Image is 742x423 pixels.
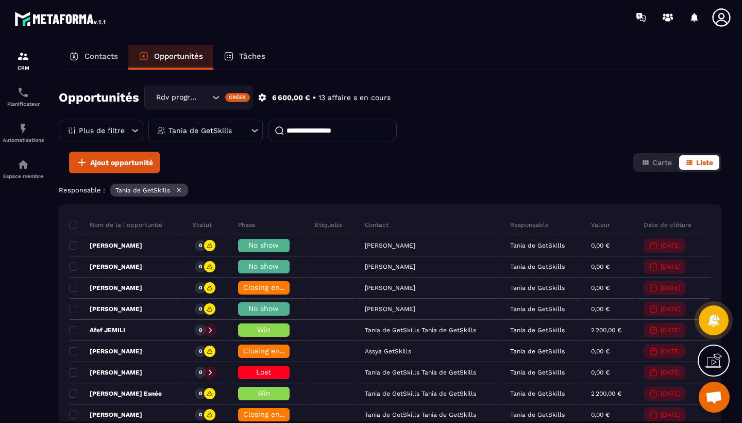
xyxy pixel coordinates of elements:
[318,93,391,103] p: 13 affaire s en cours
[510,221,549,229] p: Responsable
[154,52,203,61] p: Opportunités
[90,157,153,168] span: Ajout opportunité
[510,305,565,313] p: Tania de GetSkills
[510,411,565,418] p: Tania de GetSkills
[213,45,276,70] a: Tâches
[199,92,210,103] input: Search for option
[199,305,202,313] p: 0
[248,241,279,249] span: No show
[661,369,681,376] p: [DATE]
[510,390,565,397] p: Tania de GetSkills
[591,390,621,397] p: 2 200,00 €
[661,263,681,270] p: [DATE]
[661,390,681,397] p: [DATE]
[591,369,610,376] p: 0,00 €
[168,127,232,134] p: Tania de GetSkills
[17,158,29,171] img: automations
[661,284,681,291] p: [DATE]
[199,369,202,376] p: 0
[243,347,302,355] span: Closing en cours
[239,52,265,61] p: Tâches
[59,45,128,70] a: Contacts
[510,327,565,334] p: Tania de GetSkills
[3,78,44,115] a: schedulerschedulerPlanificateur
[199,348,202,355] p: 0
[591,327,621,334] p: 2 200,00 €
[510,369,565,376] p: Tania de GetSkills
[17,122,29,135] img: automations
[256,368,271,376] span: Lost
[85,52,118,61] p: Contacts
[248,262,279,270] span: No show
[17,50,29,62] img: formation
[199,242,202,249] p: 0
[661,242,681,249] p: [DATE]
[661,305,681,313] p: [DATE]
[661,411,681,418] p: [DATE]
[59,87,139,108] h2: Opportunités
[69,152,160,173] button: Ajout opportunité
[243,283,302,291] span: Closing en cours
[243,410,302,418] span: Closing en cours
[69,241,142,250] p: [PERSON_NAME]
[69,347,142,355] p: [PERSON_NAME]
[591,242,610,249] p: 0,00 €
[510,284,565,291] p: Tania de GetSkills
[225,93,250,102] div: Créer
[238,221,256,229] p: Phase
[3,151,44,187] a: automationsautomationsEspace membre
[365,221,389,229] p: Contact
[144,86,252,109] div: Search for option
[79,127,125,134] p: Plus de filtre
[591,263,610,270] p: 0,00 €
[3,173,44,179] p: Espace membre
[69,326,125,334] p: Afef JEMILI
[154,92,199,103] span: Rdv programmé
[510,263,565,270] p: Tania de GetSkills
[17,86,29,99] img: scheduler
[3,137,44,143] p: Automatisations
[69,305,142,313] p: [PERSON_NAME]
[591,221,610,229] p: Valeur
[199,284,202,291] p: 0
[652,158,672,167] span: Carte
[661,348,681,355] p: [DATE]
[199,411,202,418] p: 0
[3,65,44,71] p: CRM
[644,221,692,229] p: Date de clôture
[193,221,212,229] p: Statut
[69,389,162,398] p: [PERSON_NAME] Esnée
[3,42,44,78] a: formationformationCRM
[3,115,44,151] a: automationsautomationsAutomatisations
[635,155,678,170] button: Carte
[591,348,610,355] p: 0,00 €
[59,186,105,194] p: Responsable :
[510,348,565,355] p: Tania de GetSkills
[128,45,213,70] a: Opportunités
[69,221,162,229] p: Nom de la l'opportunité
[313,93,316,103] p: •
[14,9,107,28] img: logo
[257,389,271,397] span: Win
[199,327,202,334] p: 0
[248,304,279,313] span: No show
[591,284,610,291] p: 0,00 €
[591,411,610,418] p: 0,00 €
[661,327,681,334] p: [DATE]
[272,93,310,103] p: 6 600,00 €
[696,158,713,167] span: Liste
[510,242,565,249] p: Tania de GetSkills
[69,284,142,292] p: [PERSON_NAME]
[69,368,142,377] p: [PERSON_NAME]
[199,390,202,397] p: 0
[199,263,202,270] p: 0
[3,101,44,107] p: Planificateur
[315,221,343,229] p: Étiquette
[69,411,142,419] p: [PERSON_NAME]
[257,326,271,334] span: Win
[679,155,719,170] button: Liste
[591,305,610,313] p: 0,00 €
[699,382,730,413] a: Ouvrir le chat
[69,263,142,271] p: [PERSON_NAME]
[115,187,170,194] p: Tania de GetSkills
